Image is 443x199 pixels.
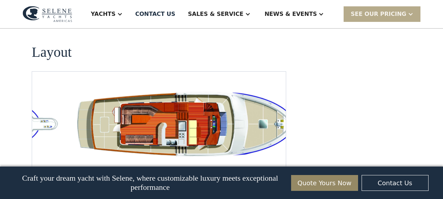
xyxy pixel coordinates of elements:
[246,163,263,180] a: Previous slide
[246,163,263,180] img: icon
[266,163,283,180] img: icon
[344,6,420,22] div: SEE Our Pricing
[91,10,116,18] div: Yachts
[23,6,72,22] img: logo
[72,89,314,162] a: open lightbox
[72,89,314,162] div: 3 / 5
[291,175,358,191] a: Quote Yours Now
[362,175,429,191] a: Contact Us
[266,163,283,180] a: Next slide
[14,174,285,192] p: Craft your dream yacht with Selene, where customizable luxury meets exceptional performance
[265,10,317,18] div: News & EVENTS
[188,10,243,18] div: Sales & Service
[351,10,406,18] div: SEE Our Pricing
[32,44,72,60] h2: Layout
[135,10,176,18] div: Contact US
